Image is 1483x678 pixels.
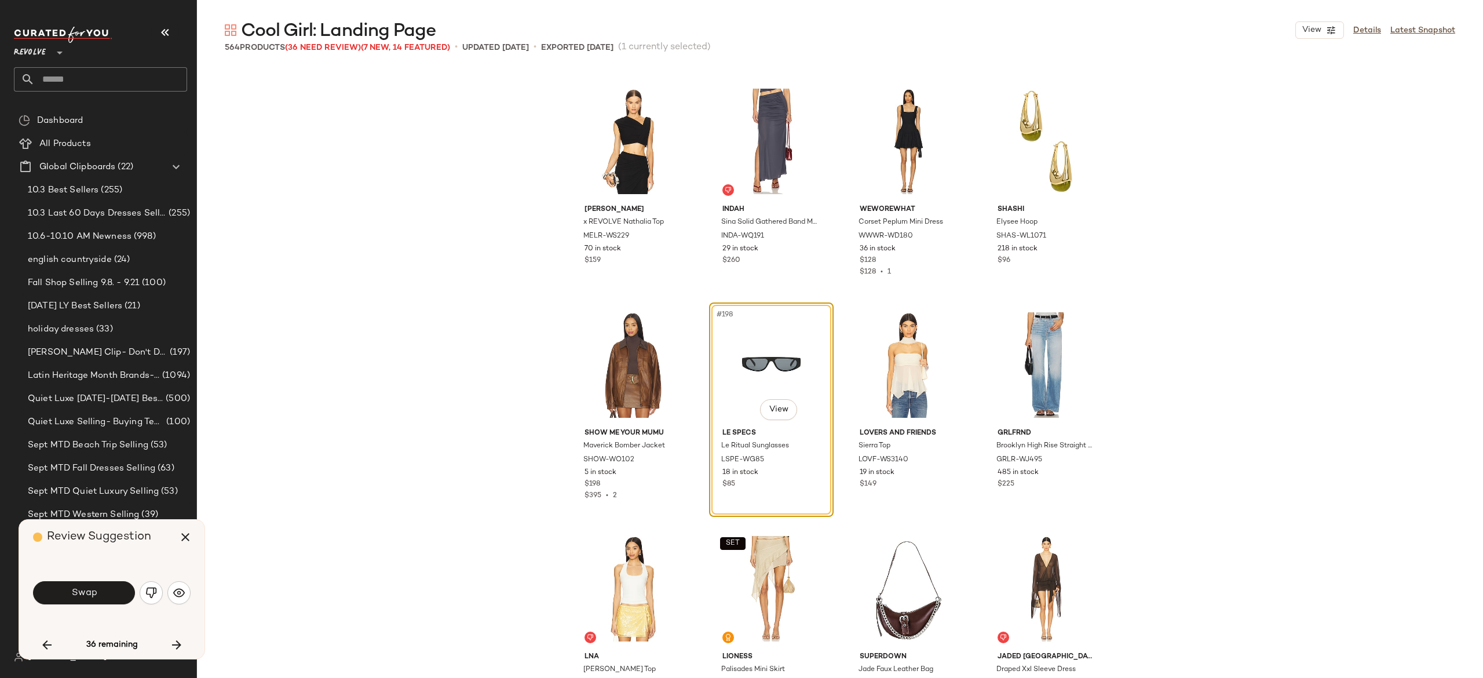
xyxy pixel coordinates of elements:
[585,479,600,490] span: $198
[860,468,894,478] span: 19 in stock
[167,346,190,359] span: (197)
[860,652,958,662] span: superdown
[996,665,1076,675] span: Draped Xxl Sleeve Dress
[145,587,157,599] img: svg%3e
[713,530,830,647] img: LIOR-WQ59_V1.jpg
[583,231,629,242] span: MELR-WS229
[996,441,1094,451] span: Brooklyn High Rise Straight Jeans
[1353,24,1381,37] a: Details
[722,256,740,266] span: $260
[988,307,1105,424] img: GRLR-WJ495_V1.jpg
[163,392,190,406] span: (500)
[988,530,1105,647] img: JLON-WD73_V1.jpg
[225,43,240,52] span: 564
[28,508,139,522] span: Sept MTD Western Selling
[859,441,890,451] span: Sierra Top
[164,415,190,429] span: (100)
[850,307,967,424] img: LOVF-WS3140_V1.jpg
[575,83,692,200] img: MELR-WS229_V1.jpg
[28,207,166,220] span: 10.3 Last 60 Days Dresses Selling
[575,307,692,424] img: SHOW-WO102_V1.jpg
[721,441,789,451] span: Le Ritual Sunglasses
[998,244,1038,254] span: 218 in stock
[996,217,1038,228] span: Elysee Hoop
[720,537,746,550] button: SET
[887,268,891,276] span: 1
[583,441,665,451] span: Maverick Bomber Jacket
[860,205,958,215] span: WeWoreWhat
[998,468,1039,478] span: 485 in stock
[725,187,732,194] img: svg%3e
[575,530,692,647] img: LNA-WS1570_V1.jpg
[860,428,958,439] span: Lovers and Friends
[988,83,1105,200] img: SHAS-WL1071_V1.jpg
[715,309,735,320] span: #198
[534,41,536,54] span: •
[140,276,166,290] span: (100)
[28,253,112,267] span: english countryside
[721,665,785,675] span: Palisades Mini Skirt
[94,323,113,336] span: (33)
[225,42,450,54] div: Products
[71,588,97,599] span: Swap
[28,230,132,243] span: 10.6-10.10 AM Newness
[37,114,83,127] span: Dashboard
[98,184,122,197] span: (255)
[721,231,764,242] span: INDA-WQ191
[28,462,155,475] span: Sept MTD Fall Dresses Selling
[225,24,236,36] img: svg%3e
[585,256,601,266] span: $159
[859,217,943,228] span: Corset Peplum Mini Dress
[601,492,613,500] span: •
[583,217,664,228] span: x REVOLVE Nathalia Top
[859,231,913,242] span: WWWR-WD180
[241,20,436,43] span: Cool Girl: Landing Page
[998,256,1010,266] span: $96
[850,83,967,200] img: WWWR-WD180_V1.jpg
[285,43,361,52] span: (36 Need Review)
[583,665,656,675] span: [PERSON_NAME] Top
[160,369,190,382] span: (1094)
[722,244,758,254] span: 29 in stock
[860,479,876,490] span: $149
[585,652,682,662] span: LNA
[28,485,159,498] span: Sept MTD Quiet Luxury Selling
[722,205,820,215] span: Indah
[996,455,1042,465] span: GRLR-WJ495
[14,39,46,60] span: Revolve
[28,323,94,336] span: holiday dresses
[876,268,887,276] span: •
[760,399,797,420] button: View
[585,428,682,439] span: Show Me Your Mumu
[47,531,151,543] span: Review Suggestion
[618,41,711,54] span: (1 currently selected)
[769,405,788,414] span: View
[996,231,1046,242] span: SHAS-WL1071
[28,346,167,359] span: [PERSON_NAME] Clip- Don't Delete
[541,42,613,54] p: Exported [DATE]
[115,161,133,174] span: (22)
[585,468,616,478] span: 5 in stock
[155,462,174,475] span: (63)
[859,665,933,675] span: Jade Faux Leather Bag
[860,244,896,254] span: 36 in stock
[850,530,967,647] img: SPDW-WY5_V1.jpg
[122,300,140,313] span: (21)
[859,455,908,465] span: LOVF-WS3140
[1390,24,1455,37] a: Latest Snapshot
[86,640,138,650] span: 36 remaining
[998,479,1014,490] span: $225
[132,230,156,243] span: (998)
[722,652,820,662] span: LIONESS
[1302,25,1321,35] span: View
[998,652,1095,662] span: Jaded [GEOGRAPHIC_DATA]
[583,455,634,465] span: SHOW-WO102
[1000,634,1007,641] img: svg%3e
[173,587,185,599] img: svg%3e
[860,256,876,266] span: $128
[39,161,115,174] span: Global Clipboards
[33,581,135,604] button: Swap
[159,485,178,498] span: (53)
[166,207,190,220] span: (255)
[585,492,601,500] span: $395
